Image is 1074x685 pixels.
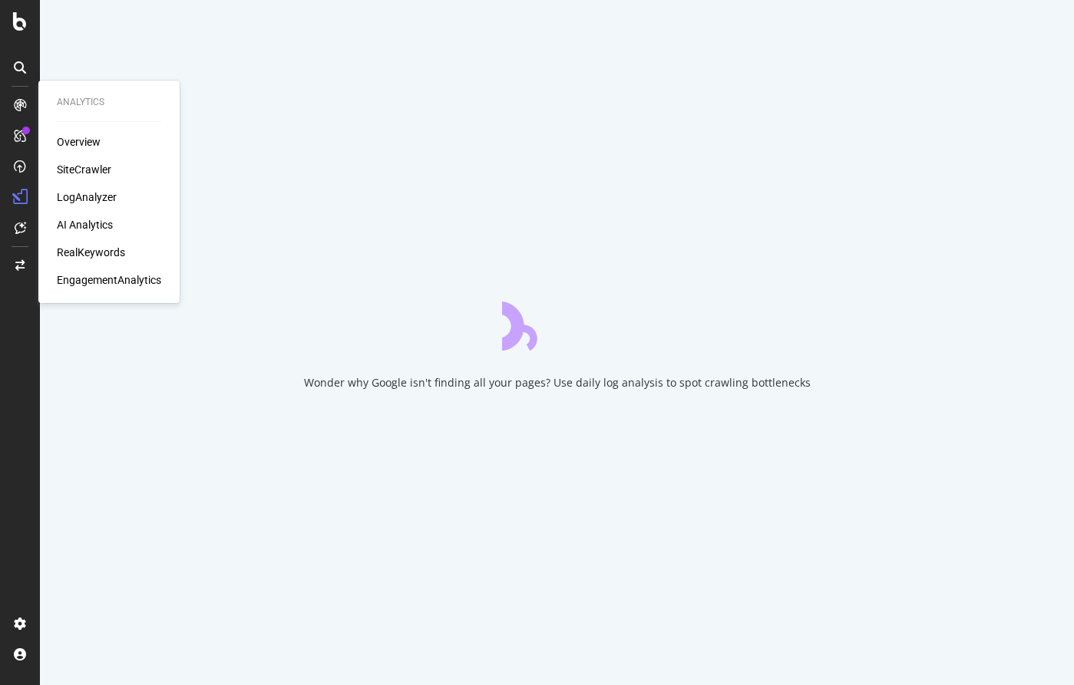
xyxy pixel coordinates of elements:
a: AI Analytics [57,217,113,232]
div: Analytics [57,96,161,109]
div: animation [502,295,613,351]
div: Wonder why Google isn't finding all your pages? Use daily log analysis to spot crawling bottlenecks [304,375,811,390]
a: EngagementAnalytics [57,272,161,288]
a: LogAnalyzer [57,189,117,205]
a: SiteCrawler [57,162,111,177]
a: Overview [57,134,101,150]
a: RealKeywords [57,245,125,260]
